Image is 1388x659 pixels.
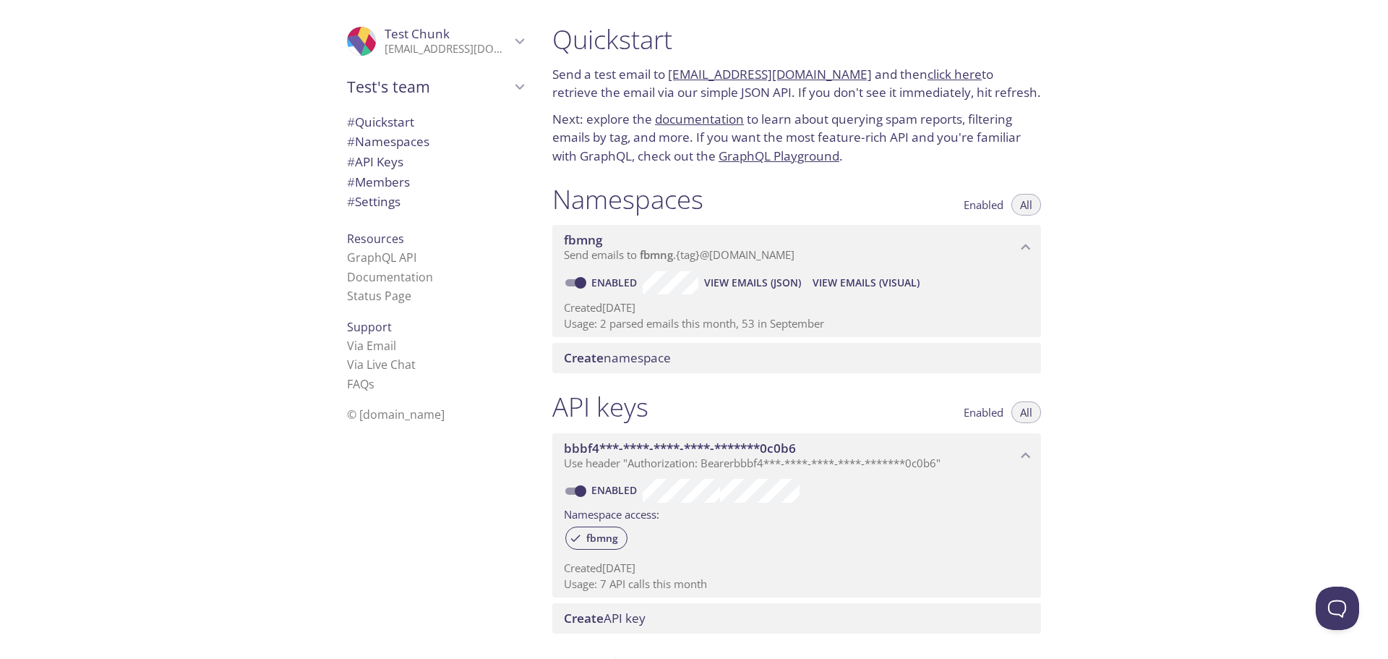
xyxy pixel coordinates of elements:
span: fbmng [564,231,602,248]
span: fbmng [578,532,627,545]
span: s [369,376,374,392]
div: Create API Key [552,603,1041,634]
div: API Keys [335,152,535,172]
a: GraphQL Playground [719,148,839,164]
span: Send emails to . {tag} @[DOMAIN_NAME] [564,247,794,262]
span: © [DOMAIN_NAME] [347,407,445,422]
p: Usage: 2 parsed emails this month, 53 in September [564,316,1029,331]
button: All [1011,401,1041,423]
p: Next: explore the to learn about querying spam reports, filtering emails by tag, and more. If you... [552,110,1041,166]
span: Resources [347,231,404,247]
div: Create namespace [552,343,1041,373]
div: fbmng namespace [552,225,1041,270]
button: Enabled [955,401,1012,423]
span: API Keys [347,153,403,170]
a: Enabled [589,483,643,497]
span: Create [564,349,604,366]
div: Members [335,172,535,192]
p: Send a test email to and then to retrieve the email via our simple JSON API. If you don't see it ... [552,65,1041,102]
p: Created [DATE] [564,561,1029,576]
a: GraphQL API [347,250,416,265]
span: Create [564,610,604,626]
div: Test Chunk [335,17,535,65]
span: View Emails (Visual) [813,274,920,292]
a: Via Email [347,338,396,354]
a: click here [928,66,982,82]
a: documentation [655,111,744,127]
div: Team Settings [335,192,535,212]
span: Test's team [347,77,510,97]
div: fbmng [565,527,627,550]
span: # [347,193,355,210]
h1: API keys [552,391,648,423]
h1: Namespaces [552,183,703,216]
span: Test Chunk [385,25,450,42]
span: namespace [564,349,671,366]
h1: Quickstart [552,23,1041,56]
a: Via Live Chat [347,357,416,373]
button: All [1011,194,1041,216]
span: fbmng [640,247,673,262]
span: API key [564,610,646,626]
button: View Emails (JSON) [698,271,807,294]
button: View Emails (Visual) [807,271,925,294]
span: Namespaces [347,133,429,150]
div: Test's team [335,68,535,106]
button: Enabled [955,194,1012,216]
span: Quickstart [347,114,414,130]
div: Namespaces [335,132,535,152]
p: Usage: 7 API calls this month [564,577,1029,592]
span: # [347,114,355,130]
iframe: Help Scout Beacon - Open [1316,587,1359,630]
p: Created [DATE] [564,300,1029,315]
span: Settings [347,193,400,210]
label: Namespace access: [564,503,659,524]
span: # [347,153,355,170]
a: FAQ [347,376,374,392]
span: View Emails (JSON) [704,274,801,292]
a: Enabled [589,276,643,289]
span: # [347,174,355,190]
span: Support [347,319,392,335]
span: # [347,133,355,150]
span: Members [347,174,410,190]
a: Documentation [347,269,433,285]
a: [EMAIL_ADDRESS][DOMAIN_NAME] [668,66,872,82]
p: [EMAIL_ADDRESS][DOMAIN_NAME] [385,42,510,56]
div: Quickstart [335,112,535,132]
a: Status Page [347,288,411,304]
